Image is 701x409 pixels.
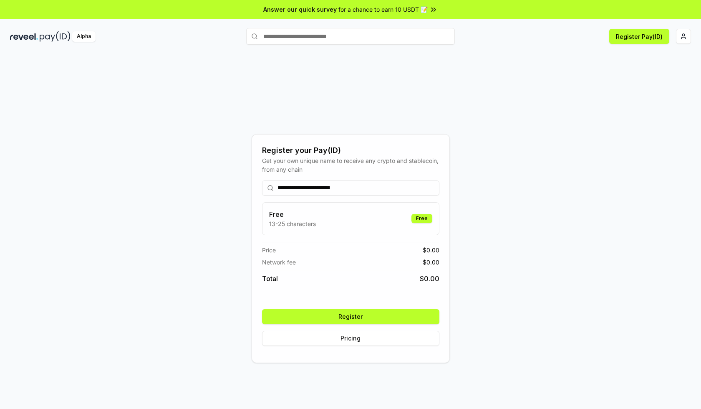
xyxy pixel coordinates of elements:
span: Network fee [262,258,296,267]
img: pay_id [40,31,71,42]
button: Register Pay(ID) [609,29,669,44]
div: Register your Pay(ID) [262,145,439,156]
span: $ 0.00 [420,274,439,284]
span: Price [262,246,276,254]
p: 13-25 characters [269,219,316,228]
div: Alpha [72,31,96,42]
button: Register [262,309,439,324]
img: reveel_dark [10,31,38,42]
div: Free [411,214,432,223]
h3: Free [269,209,316,219]
button: Pricing [262,331,439,346]
span: Answer our quick survey [263,5,337,14]
div: Get your own unique name to receive any crypto and stablecoin, from any chain [262,156,439,174]
span: $ 0.00 [423,246,439,254]
span: $ 0.00 [423,258,439,267]
span: Total [262,274,278,284]
span: for a chance to earn 10 USDT 📝 [338,5,428,14]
